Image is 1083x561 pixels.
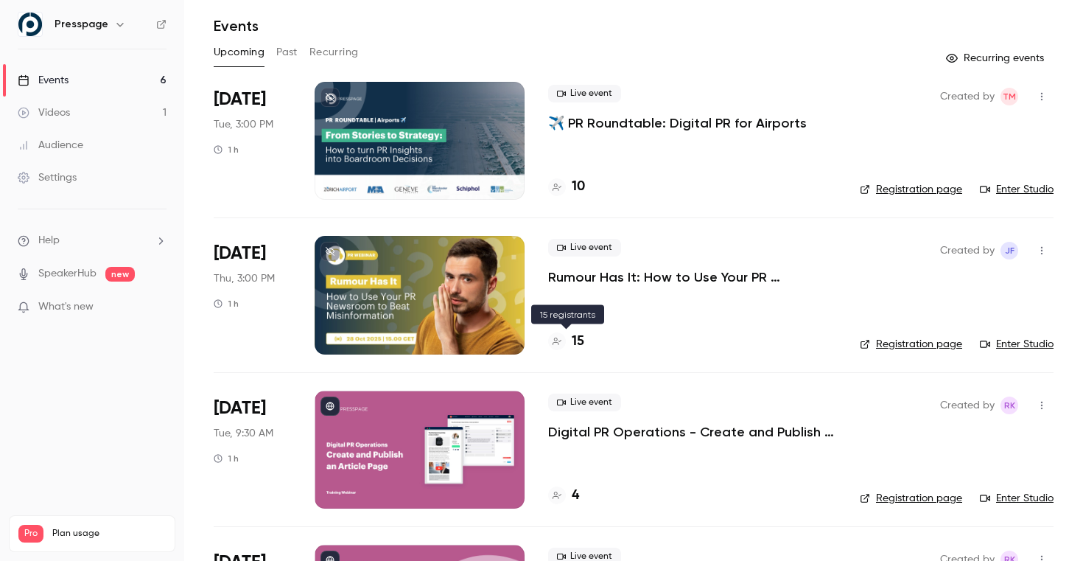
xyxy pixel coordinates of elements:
span: JF [1005,242,1014,259]
a: SpeakerHub [38,266,97,282]
span: [DATE] [214,397,266,420]
span: [DATE] [214,242,266,265]
button: Past [276,41,298,64]
button: Recurring events [939,46,1054,70]
h4: 15 [572,332,584,352]
span: Live event [548,239,621,257]
li: help-dropdown-opener [18,233,167,248]
a: Registration page [860,491,962,506]
a: Rumour Has It: How to Use Your PR Newsroom to Beat Misinformation [548,268,836,286]
a: Registration page [860,182,962,197]
h4: 10 [572,177,585,197]
div: Events [18,73,69,88]
a: 15 [548,332,584,352]
span: Tue, 3:00 PM [214,117,273,132]
span: [DATE] [214,88,266,111]
div: Settings [18,170,77,185]
span: Teis Meijer [1000,88,1018,105]
span: Created by [940,88,995,105]
div: 1 h [214,144,239,156]
div: Nov 4 Tue, 9:30 AM (Europe/Amsterdam) [214,391,291,509]
div: Videos [18,105,70,120]
div: 1 h [214,298,239,310]
span: Tue, 9:30 AM [214,426,273,441]
div: Oct 21 Tue, 3:00 PM (Europe/Amsterdam) [214,82,291,200]
span: Help [38,233,60,248]
span: Thu, 3:00 PM [214,271,275,286]
span: What's new [38,299,94,315]
a: Registration page [860,337,962,352]
span: Jesse Finn-Brown [1000,242,1018,259]
a: Enter Studio [980,182,1054,197]
span: Pro [18,525,43,543]
span: Live event [548,85,621,102]
button: Recurring [309,41,359,64]
button: Upcoming [214,41,264,64]
span: RK [1004,397,1015,414]
img: Presspage [18,13,42,36]
a: Enter Studio [980,491,1054,506]
h4: 4 [572,486,579,506]
a: 4 [548,486,579,506]
div: Audience [18,138,83,153]
span: Plan usage [52,528,166,540]
div: Oct 30 Thu, 3:00 PM (Europe/Amsterdam) [214,236,291,354]
span: Robin Kleine [1000,397,1018,414]
span: new [105,267,135,282]
h6: Presspage [55,17,108,32]
span: Live event [548,394,621,411]
h1: Events [214,17,259,35]
a: Digital PR Operations - Create and Publish an Article Page [548,423,836,441]
div: 1 h [214,453,239,464]
a: Enter Studio [980,337,1054,352]
span: Created by [940,242,995,259]
span: Created by [940,397,995,414]
span: TM [1003,88,1016,105]
a: 10 [548,177,585,197]
a: ✈️ PR Roundtable: Digital PR for Airports [548,114,807,132]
